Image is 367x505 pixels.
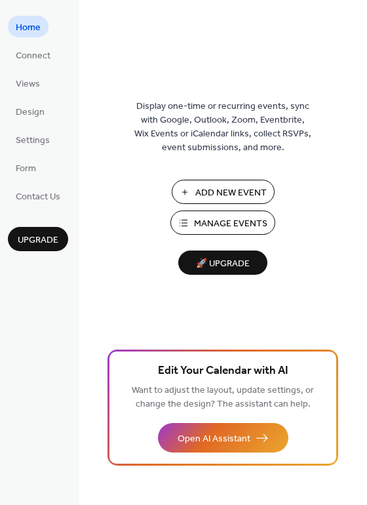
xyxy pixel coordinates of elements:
[16,49,50,63] span: Connect
[16,134,50,148] span: Settings
[132,382,314,413] span: Want to adjust the layout, update settings, or change the design? The assistant can help.
[8,72,48,94] a: Views
[16,106,45,119] span: Design
[158,362,288,380] span: Edit Your Calendar with AI
[8,185,68,207] a: Contact Us
[194,217,267,231] span: Manage Events
[158,423,288,453] button: Open AI Assistant
[170,211,275,235] button: Manage Events
[172,180,275,204] button: Add New Event
[8,227,68,251] button: Upgrade
[16,162,36,176] span: Form
[16,190,60,204] span: Contact Us
[16,77,40,91] span: Views
[8,100,52,122] a: Design
[18,233,58,247] span: Upgrade
[195,186,267,200] span: Add New Event
[8,16,48,37] a: Home
[178,251,267,275] button: 🚀 Upgrade
[8,44,58,66] a: Connect
[178,432,250,446] span: Open AI Assistant
[134,100,311,155] span: Display one-time or recurring events, sync with Google, Outlook, Zoom, Eventbrite, Wix Events or ...
[186,255,260,273] span: 🚀 Upgrade
[8,157,44,178] a: Form
[8,129,58,150] a: Settings
[16,21,41,35] span: Home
